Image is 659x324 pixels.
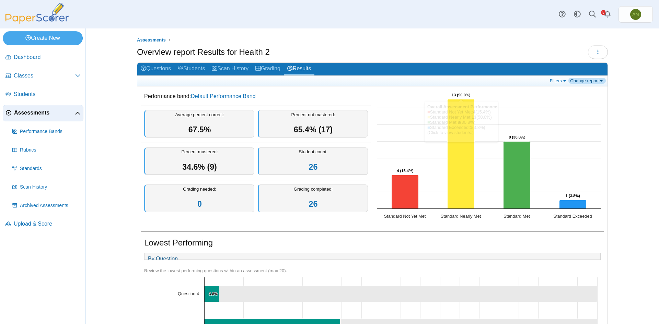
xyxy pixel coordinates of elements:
[373,87,604,225] svg: Interactive chart
[144,184,254,212] div: Grading needed:
[182,163,217,171] span: 34.6% (9)
[14,91,81,98] span: Students
[309,200,318,208] a: 26
[144,237,213,249] h1: Lowest Performing
[600,7,615,22] a: Alerts
[3,19,71,25] a: PaperScorer
[309,163,318,171] a: 26
[553,214,592,219] text: Standard Exceeded
[137,37,166,43] span: Assessments
[14,109,75,117] span: Assessments
[632,12,639,17] span: Abby Nance
[20,202,81,209] span: Archived Assessments
[504,142,531,209] path: Standard Met, 8. Overall Assessment Performance.
[10,142,83,158] a: Rubrics
[3,3,71,24] img: PaperScorer
[14,53,81,61] span: Dashboard
[219,286,598,302] path: Question 4, 96.2. .
[144,110,254,138] div: Average percent correct:
[258,184,368,212] div: Grading completed:
[144,147,254,175] div: Percent mastered:
[14,72,75,80] span: Classes
[258,110,368,138] div: Percent not mastered:
[618,6,653,23] a: Abby Nance
[630,9,641,20] span: Abby Nance
[384,214,426,219] text: Standard Not Yet Met
[3,86,83,103] a: Students
[208,63,252,75] a: Scan History
[20,184,81,191] span: Scan History
[568,78,606,84] a: Change report
[504,214,530,219] text: Standard Met
[144,253,181,265] a: By Question
[205,286,219,302] path: Question 4, 3.8%. % of Points Earned.
[174,63,208,75] a: Students
[258,147,368,175] div: Student count:
[441,214,481,219] text: Standard Nearly Met
[209,292,218,296] text: 3.8%
[3,49,83,66] a: Dashboard
[191,93,256,99] a: Default Performance Band
[452,93,471,97] text: 13 (50.0%)
[294,125,333,134] span: 65.4% (17)
[10,197,83,214] a: Archived Assessments
[20,165,81,172] span: Standards
[3,216,83,232] a: Upload & Score
[392,175,419,209] path: Standard Not Yet Met, 4. Overall Assessment Performance.
[20,147,81,154] span: Rubrics
[14,220,81,228] span: Upload & Score
[373,87,604,225] div: Chart. Highcharts interactive chart.
[252,63,284,75] a: Grading
[397,169,414,173] text: 4 (15.4%)
[137,63,174,75] a: Questions
[284,63,314,75] a: Results
[188,125,211,134] span: 67.5%
[548,78,569,84] a: Filters
[559,200,587,209] path: Standard Exceeded, 1. Overall Assessment Performance.
[509,135,525,139] text: 8 (30.8%)
[135,36,167,45] a: Assessments
[3,31,83,45] a: Create New
[3,68,83,84] a: Classes
[178,291,199,296] text: Question 4
[10,160,83,177] a: Standards
[197,200,202,208] a: 0
[10,123,83,140] a: Performance Bands
[144,268,601,274] div: Review the lowest performing questions within an assessment (max 20).
[10,179,83,195] a: Scan History
[3,105,83,121] a: Assessments
[448,99,475,209] path: Standard Nearly Met, 13. Overall Assessment Performance.
[137,46,270,58] h1: Overview report Results for Health 2
[20,128,81,135] span: Performance Bands
[566,194,580,198] text: 1 (3.8%)
[141,87,371,105] dd: Performance band:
